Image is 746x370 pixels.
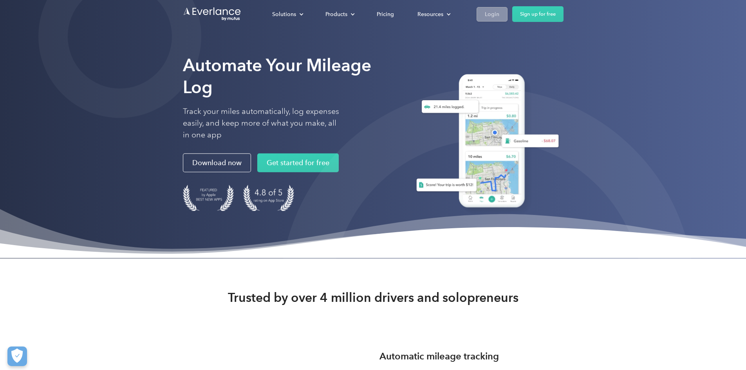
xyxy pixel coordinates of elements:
img: Everlance, mileage tracker app, expense tracking app [407,68,564,217]
div: Products [325,9,347,19]
div: Products [318,7,361,21]
p: Track your miles automatically, log expenses easily, and keep more of what you make, all in one app [183,106,340,141]
img: 4.9 out of 5 stars on the app store [243,185,294,211]
a: Get started for free [257,153,339,172]
div: Resources [417,9,443,19]
div: Pricing [377,9,394,19]
div: Resources [410,7,457,21]
div: Login [485,9,499,19]
a: Go to homepage [183,7,242,22]
a: Sign up for free [512,6,564,22]
div: Solutions [264,7,310,21]
a: Login [477,7,508,22]
h3: Automatic mileage tracking [379,349,499,363]
button: Cookies Settings [7,347,27,366]
a: Pricing [369,7,402,21]
div: Solutions [272,9,296,19]
strong: Automate Your Mileage Log [183,55,371,97]
a: Download now [183,153,251,172]
strong: Trusted by over 4 million drivers and solopreneurs [228,290,518,305]
img: Badge for Featured by Apple Best New Apps [183,185,234,211]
